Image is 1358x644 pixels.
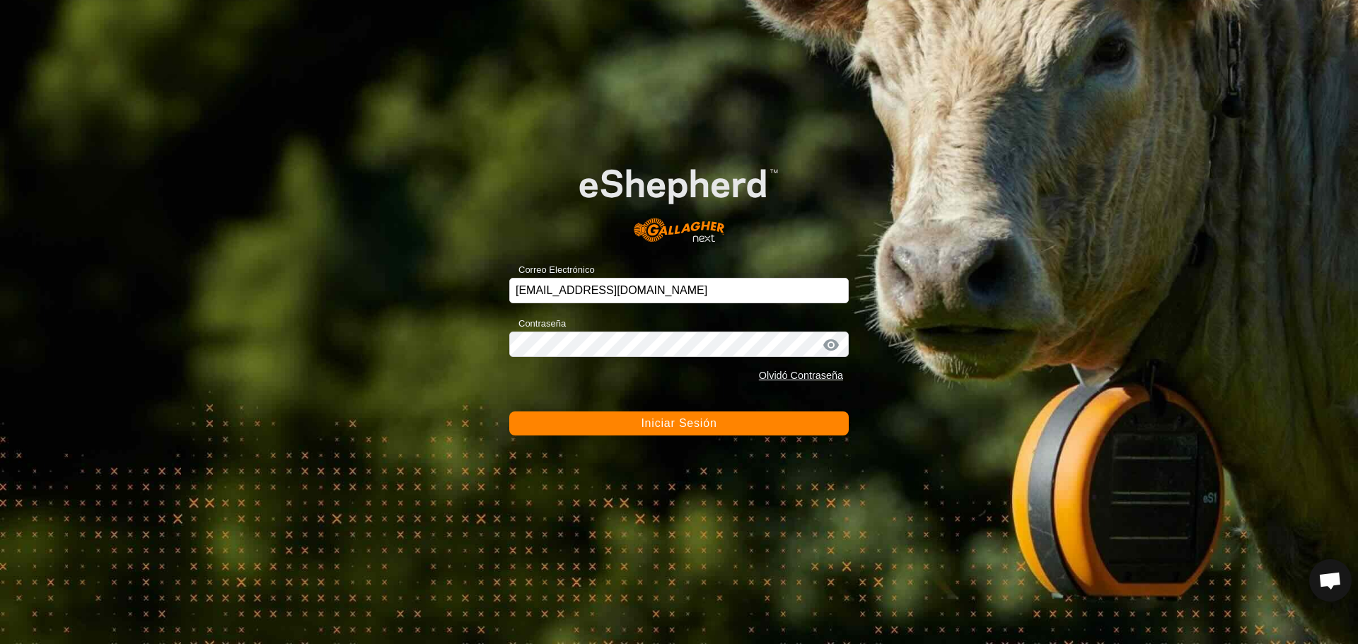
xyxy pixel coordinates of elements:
label: Contraseña [509,317,566,331]
span: Iniciar Sesión [641,417,716,429]
img: Logo de eShepherd [543,141,815,257]
label: Correo Electrónico [509,263,595,277]
a: Olvidó Contraseña [759,370,843,381]
input: Correo Electrónico [509,278,849,303]
button: Iniciar Sesión [509,411,849,435]
a: Chat abierto [1309,559,1352,602]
